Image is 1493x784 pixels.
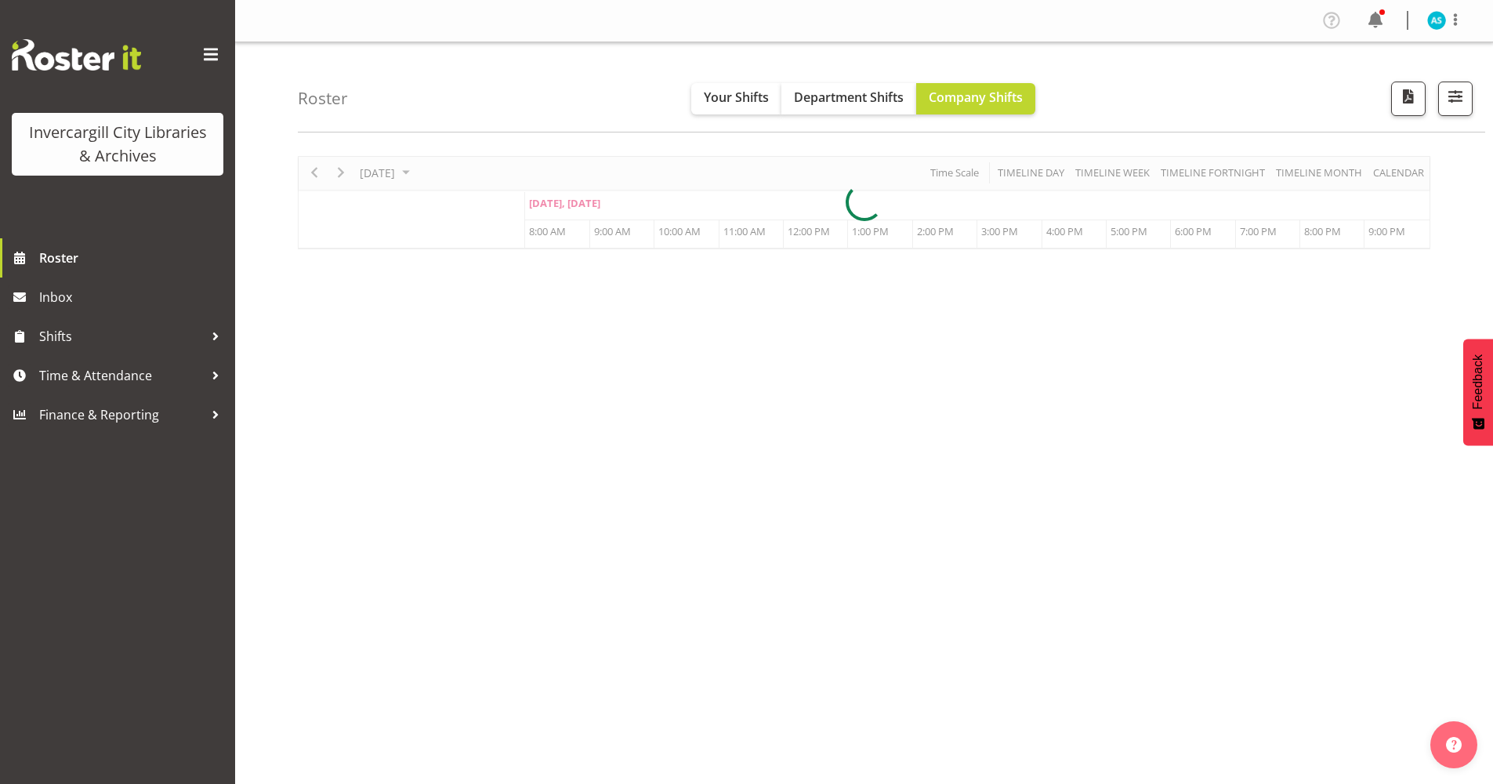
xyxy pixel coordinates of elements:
img: amanda-stenton11678.jpg [1427,11,1446,30]
button: Feedback - Show survey [1463,339,1493,445]
span: Department Shifts [794,89,904,106]
span: Inbox [39,285,227,309]
button: Your Shifts [691,83,781,114]
button: Download a PDF of the roster for the current day [1391,82,1426,116]
span: Company Shifts [929,89,1023,106]
img: Rosterit website logo [12,39,141,71]
button: Company Shifts [916,83,1035,114]
img: help-xxl-2.png [1446,737,1462,753]
button: Filter Shifts [1438,82,1473,116]
span: Finance & Reporting [39,403,204,426]
span: Feedback [1471,354,1485,409]
button: Department Shifts [781,83,916,114]
span: Roster [39,246,227,270]
h4: Roster [298,89,348,107]
span: Time & Attendance [39,364,204,387]
span: Your Shifts [704,89,769,106]
span: Shifts [39,325,204,348]
div: Invercargill City Libraries & Archives [27,121,208,168]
